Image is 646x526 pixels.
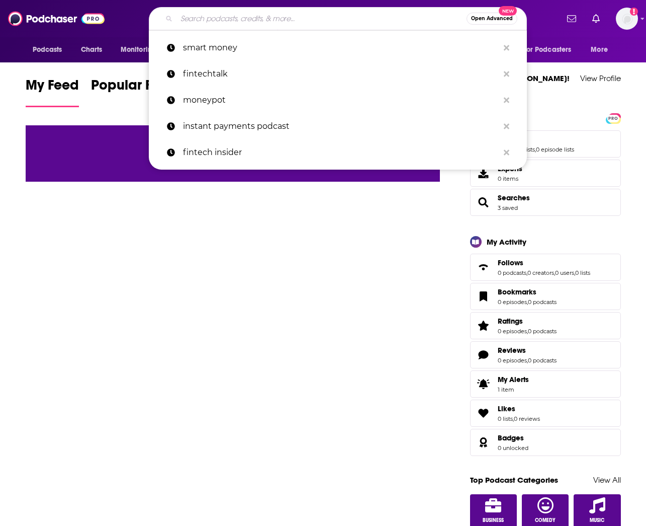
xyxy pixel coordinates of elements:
a: My Alerts [470,370,621,398]
span: 0 items [498,175,522,182]
a: Likes [474,406,494,420]
a: Badges [498,433,528,442]
p: fintech insider [183,139,499,166]
span: , [527,328,528,335]
span: Business [483,517,504,523]
span: For Podcasters [523,43,572,57]
a: Top Podcast Categories [470,475,558,485]
span: Reviews [470,341,621,368]
a: Reviews [474,348,494,362]
a: Searches [498,193,530,202]
span: Ratings [498,317,523,326]
a: 0 podcasts [528,298,557,306]
span: Badges [470,429,621,456]
button: open menu [517,40,586,59]
span: PRO [607,115,619,122]
a: Bookmarks [498,287,557,296]
a: 0 episodes [498,328,527,335]
span: My Feed [26,77,79,100]
a: View Profile [580,73,621,83]
a: 0 creators [527,269,554,276]
a: 0 podcasts [528,328,557,335]
span: Popular Feed [91,77,176,100]
a: 0 reviews [514,415,540,422]
img: Podchaser - Follow, Share and Rate Podcasts [8,9,105,28]
span: Searches [470,189,621,216]
span: Music [590,517,604,523]
input: Search podcasts, credits, & more... [176,11,467,27]
a: PRO [607,114,619,121]
a: 0 episodes [498,298,527,306]
a: Lists [498,135,574,144]
a: Show notifications dropdown [563,10,580,27]
a: Ratings [474,319,494,333]
p: moneypot [183,87,499,113]
a: 0 lists [498,415,513,422]
button: Show profile menu [616,8,638,30]
span: , [527,298,528,306]
span: New [499,6,517,16]
p: instant payments podcast [183,113,499,139]
a: 0 users [555,269,574,276]
span: Charts [81,43,103,57]
a: fintech insider [149,139,527,166]
a: Searches [474,195,494,209]
span: My Alerts [474,377,494,391]
a: 0 episodes [498,357,527,364]
span: Bookmarks [470,283,621,310]
a: 0 podcasts [528,357,557,364]
button: open menu [584,40,620,59]
span: Open Advanced [471,16,513,21]
span: , [527,357,528,364]
span: , [513,415,514,422]
a: Reviews [498,346,557,355]
span: Lists [470,130,621,158]
a: Badges [474,435,494,449]
svg: Add a profile image [630,8,638,16]
a: Popular Feed [91,77,176,107]
button: open menu [26,40,75,59]
div: Search podcasts, credits, & more... [149,7,527,30]
a: Ratings [498,317,557,326]
span: Logged in as mresewehr [616,8,638,30]
span: Comedy [535,517,556,523]
span: , [554,269,555,276]
span: My Alerts [498,375,529,384]
a: Bookmarks [474,289,494,304]
a: 0 episode lists [536,146,574,153]
span: Likes [498,404,515,413]
a: smart money [149,35,527,61]
span: Likes [470,400,621,427]
span: , [526,269,527,276]
a: Likes [498,404,540,413]
span: 1 item [498,386,529,393]
a: 3 saved [498,204,518,211]
a: View All [593,475,621,485]
p: fintechtalk [183,61,499,87]
span: Badges [498,433,524,442]
a: Exports [470,160,621,187]
a: Follows [474,260,494,274]
span: Bookmarks [498,287,536,296]
a: instant payments podcast [149,113,527,139]
img: User Profile [616,8,638,30]
p: smart money [183,35,499,61]
div: My Activity [487,237,526,247]
a: My Feed [26,77,79,107]
span: Follows [470,254,621,281]
button: open menu [114,40,169,59]
a: fintechtalk [149,61,527,87]
span: Exports [474,166,494,180]
span: Ratings [470,312,621,339]
button: Open AdvancedNew [467,13,517,25]
span: More [591,43,608,57]
a: Charts [74,40,109,59]
a: Follows [498,258,590,267]
span: , [535,146,536,153]
span: Follows [498,258,523,267]
a: 0 unlocked [498,444,528,452]
a: 0 lists [575,269,590,276]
